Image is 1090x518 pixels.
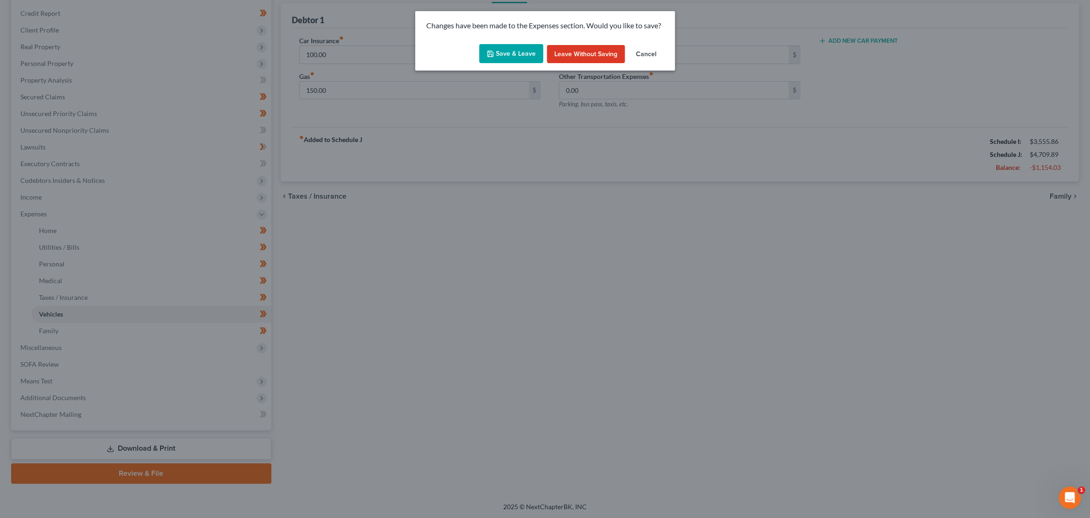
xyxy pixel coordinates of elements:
[1058,486,1081,509] iframe: Intercom live chat
[547,45,625,64] button: Leave without Saving
[1077,486,1085,494] span: 1
[479,44,543,64] button: Save & Leave
[426,20,664,31] p: Changes have been made to the Expenses section. Would you like to save?
[628,45,664,64] button: Cancel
